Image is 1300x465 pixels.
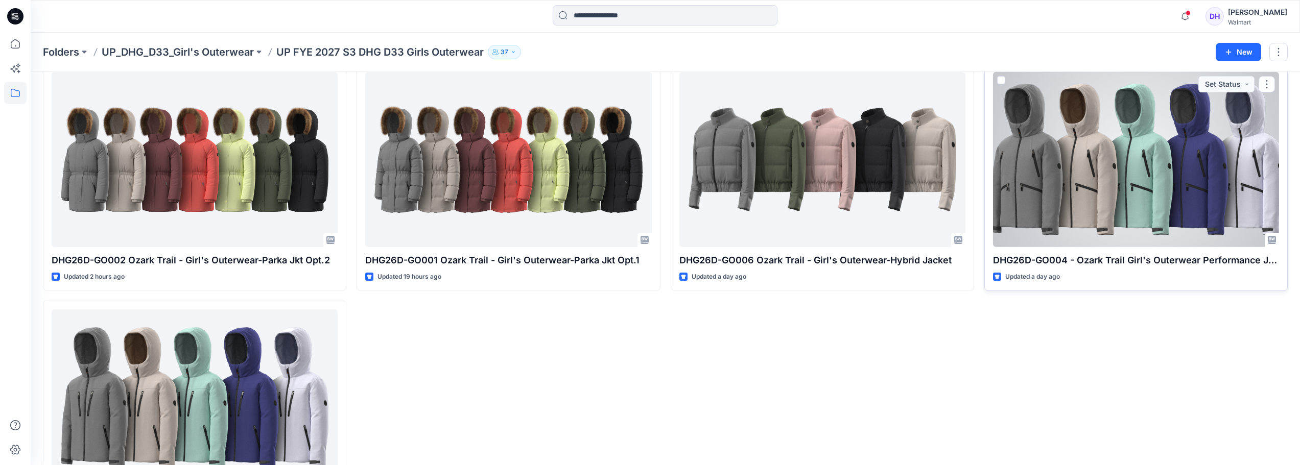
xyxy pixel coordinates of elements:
[52,72,338,247] a: DHG26D-GO002 Ozark Trail - Girl's Outerwear-Parka Jkt Opt.2
[1206,7,1224,26] div: DH
[365,72,651,247] a: DHG26D-GO001 Ozark Trail - Girl's Outerwear-Parka Jkt Opt.1
[377,272,441,282] p: Updated 19 hours ago
[102,45,254,59] a: UP_DHG_D33_Girl's Outerwear
[993,72,1279,247] a: DHG26D-GO004 - Ozark Trail Girl's Outerwear Performance Jkt Opt.2
[276,45,484,59] p: UP FYE 2027 S3 DHG D33 Girls Outerwear
[43,45,79,59] a: Folders
[692,272,746,282] p: Updated a day ago
[365,253,651,267] p: DHG26D-GO001 Ozark Trail - Girl's Outerwear-Parka Jkt Opt.1
[488,45,521,59] button: 37
[1005,272,1060,282] p: Updated a day ago
[52,253,338,267] p: DHG26D-GO002 Ozark Trail - Girl's Outerwear-Parka Jkt Opt.2
[64,272,125,282] p: Updated 2 hours ago
[1228,18,1287,26] div: Walmart
[679,253,965,267] p: DHG26D-GO006 Ozark Trail - Girl's Outerwear-Hybrid Jacket
[993,253,1279,267] p: DHG26D-GO004 - Ozark Trail Girl's Outerwear Performance Jkt Opt.2
[1228,6,1287,18] div: [PERSON_NAME]
[679,72,965,247] a: DHG26D-GO006 Ozark Trail - Girl's Outerwear-Hybrid Jacket
[1216,43,1261,61] button: New
[501,46,508,58] p: 37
